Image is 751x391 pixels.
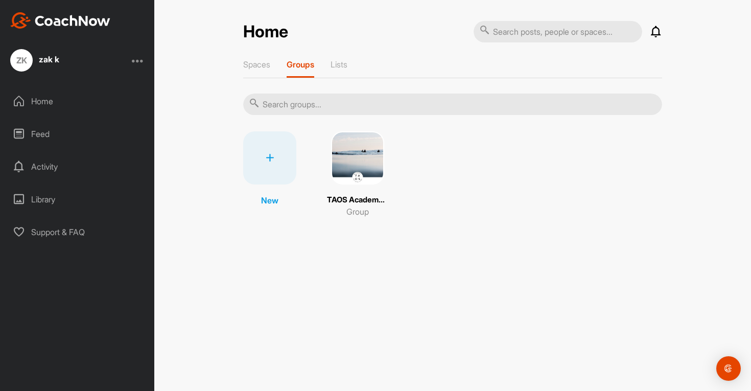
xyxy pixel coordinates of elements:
[6,121,150,147] div: Feed
[10,12,110,29] img: CoachNow
[243,94,662,115] input: Search groups...
[287,59,314,70] p: Groups
[261,194,278,206] p: New
[10,49,33,72] div: ZK
[6,88,150,114] div: Home
[346,205,369,218] p: Group
[6,187,150,212] div: Library
[331,59,347,70] p: Lists
[716,356,741,381] div: Open Intercom Messenger
[6,219,150,245] div: Support & FAQ
[327,194,388,206] p: TAOS Academy Group
[6,154,150,179] div: Activity
[243,59,270,70] p: Spaces
[474,21,642,42] input: Search posts, people or spaces...
[243,22,288,42] h2: Home
[39,55,59,63] div: zak k
[331,131,384,185] img: square_e85b0fb3abd4d63650a281f467b7dacb.png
